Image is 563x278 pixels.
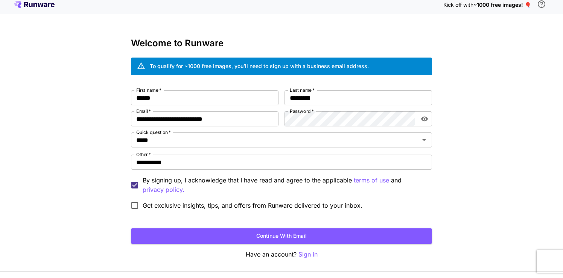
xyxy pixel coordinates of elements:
button: Open [419,135,429,145]
span: ~1000 free images! 🎈 [473,2,531,8]
h3: Welcome to Runware [131,38,432,49]
p: privacy policy. [143,185,184,194]
div: To qualify for ~1000 free images, you’ll need to sign up with a business email address. [150,62,369,70]
label: Password [290,108,314,114]
p: By signing up, I acknowledge that I have read and agree to the applicable and [143,176,426,194]
p: Have an account? [131,250,432,259]
label: Other [136,151,151,158]
button: By signing up, I acknowledge that I have read and agree to the applicable terms of use and [143,185,184,194]
span: Get exclusive insights, tips, and offers from Runware delivered to your inbox. [143,201,362,210]
button: toggle password visibility [418,112,431,126]
button: By signing up, I acknowledge that I have read and agree to the applicable and privacy policy. [354,176,389,185]
button: Sign in [298,250,318,259]
span: Kick off with [443,2,473,8]
p: terms of use [354,176,389,185]
button: Continue with email [131,228,432,244]
label: Quick question [136,129,171,135]
label: First name [136,87,161,93]
label: Last name [290,87,315,93]
label: Email [136,108,151,114]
